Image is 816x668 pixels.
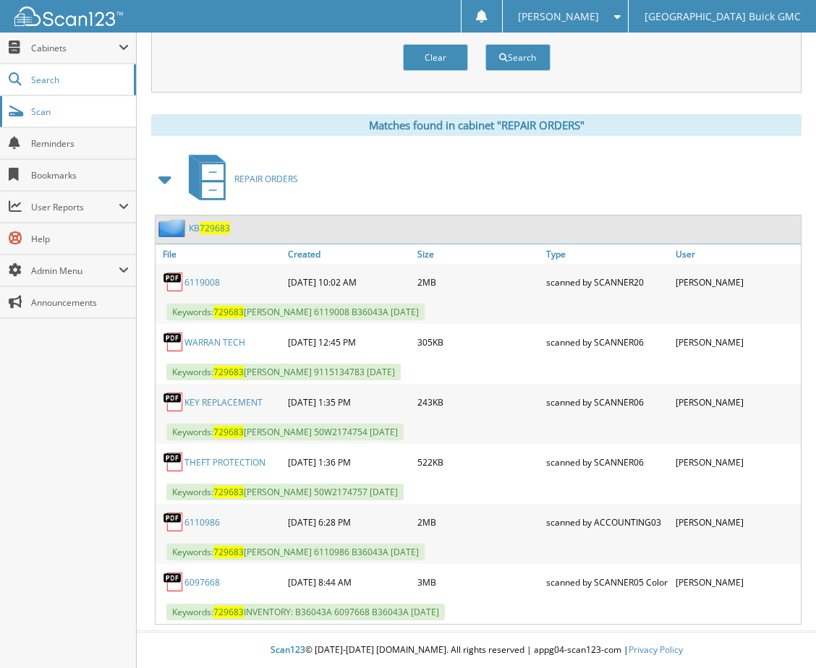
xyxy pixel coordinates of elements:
[414,267,543,296] div: 2MB
[672,327,801,356] div: [PERSON_NAME]
[184,336,245,348] a: WARRAN TECH
[184,516,220,528] a: 6110986
[284,327,413,356] div: [DATE] 12:45 PM
[184,276,220,288] a: 6119008
[166,364,401,380] span: Keywords: [PERSON_NAME] 9115134783 [DATE]
[14,7,123,26] img: scan123-logo-white.svg
[31,201,119,213] span: User Reports
[31,106,129,118] span: Scan
[31,233,129,245] span: Help
[163,271,184,293] img: PDF.png
[485,44,551,71] button: Search
[403,44,468,71] button: Clear
[213,306,244,318] span: 729683
[543,244,671,264] a: Type
[414,244,543,264] a: Size
[414,568,543,596] div: 3MB
[518,12,599,21] span: [PERSON_NAME]
[543,448,671,476] div: scanned by SCANNER06
[672,267,801,296] div: [PERSON_NAME]
[166,304,425,320] span: Keywords: [PERSON_NAME] 6119008 B36043A [DATE]
[163,451,184,473] img: PDF.png
[184,456,265,468] a: THEFT PROTECTION
[31,42,119,54] span: Cabinets
[414,387,543,416] div: 243KB
[163,571,184,593] img: PDF.png
[200,222,230,234] span: 729683
[414,327,543,356] div: 305KB
[31,169,129,181] span: Bookmarks
[137,633,816,668] div: © [DATE]-[DATE] [DOMAIN_NAME]. All rights reserved | appg04-scan123-com |
[284,508,413,536] div: [DATE] 6:28 PM
[166,544,425,560] span: Keywords: [PERSON_NAME] 6110986 B36043A [DATE]
[213,546,244,558] span: 729683
[166,424,404,440] span: Keywords: [PERSON_NAME] 50W2174754 [DATE]
[629,643,683,656] a: Privacy Policy
[271,643,305,656] span: Scan123
[31,74,127,86] span: Search
[744,599,816,668] iframe: Chat Widget
[543,327,671,356] div: scanned by SCANNER06
[180,150,298,207] a: REPAIR ORDERS
[213,606,244,618] span: 729683
[163,331,184,353] img: PDF.png
[163,511,184,533] img: PDF.png
[31,137,129,150] span: Reminders
[672,508,801,536] div: [PERSON_NAME]
[156,244,284,264] a: File
[163,391,184,413] img: PDF.png
[284,267,413,296] div: [DATE] 10:02 AM
[672,448,801,476] div: [PERSON_NAME]
[284,448,413,476] div: [DATE] 1:36 PM
[414,448,543,476] div: 522KB
[213,426,244,438] span: 729683
[166,484,404,500] span: Keywords: [PERSON_NAME] 50W2174757 [DATE]
[158,219,189,237] img: folder2.png
[234,173,298,185] span: REPAIR ORDERS
[184,576,220,588] a: 6097668
[543,568,671,596] div: scanned by SCANNER05 Color
[151,114,802,136] div: Matches found in cabinet "REPAIR ORDERS"
[672,387,801,416] div: [PERSON_NAME]
[284,244,413,264] a: Created
[189,222,230,234] a: KB729683
[543,508,671,536] div: scanned by ACCOUNTING03
[166,604,445,620] span: Keywords: INVENTORY: B36043A 6097668 B36043A [DATE]
[543,267,671,296] div: scanned by SCANNER20
[31,265,119,277] span: Admin Menu
[414,508,543,536] div: 2MB
[213,486,244,498] span: 729683
[31,296,129,309] span: Announcements
[645,12,801,21] span: [GEOGRAPHIC_DATA] Buick GMC
[213,366,244,378] span: 729683
[284,568,413,596] div: [DATE] 8:44 AM
[672,244,801,264] a: User
[672,568,801,596] div: [PERSON_NAME]
[184,396,263,408] a: KEY REPLACEMENT
[543,387,671,416] div: scanned by SCANNER06
[284,387,413,416] div: [DATE] 1:35 PM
